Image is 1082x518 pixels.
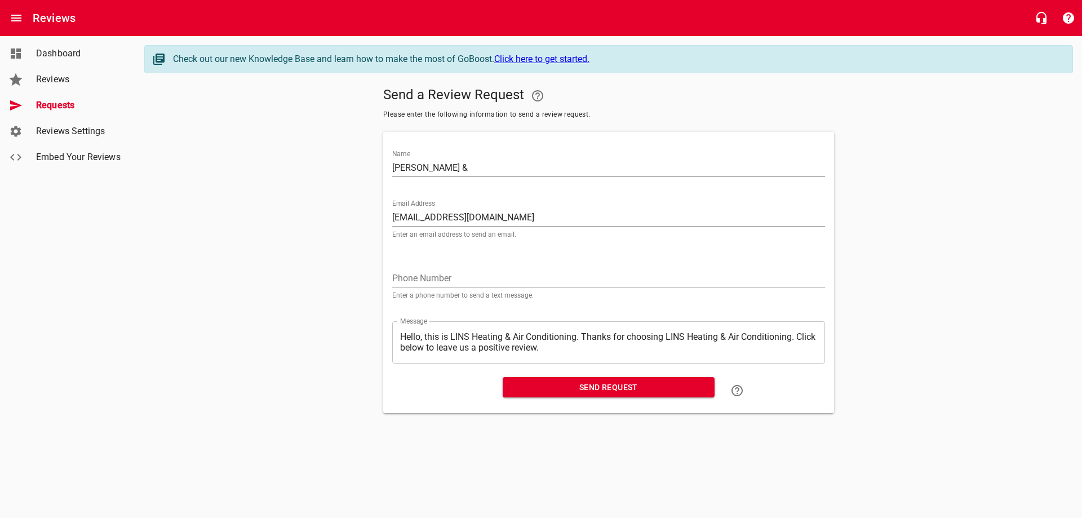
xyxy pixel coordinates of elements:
[1055,5,1082,32] button: Support Portal
[36,150,122,164] span: Embed Your Reviews
[36,73,122,86] span: Reviews
[512,380,706,395] span: Send Request
[524,82,551,109] a: Your Google or Facebook account must be connected to "Send a Review Request"
[36,47,122,60] span: Dashboard
[503,377,715,398] button: Send Request
[392,292,825,299] p: Enter a phone number to send a text message.
[3,5,30,32] button: Open drawer
[383,109,834,121] span: Please enter the following information to send a review request.
[724,377,751,404] a: Learn how to "Send a Review Request"
[1028,5,1055,32] button: Live Chat
[383,82,834,109] h5: Send a Review Request
[392,200,435,207] label: Email Address
[36,99,122,112] span: Requests
[392,231,825,238] p: Enter an email address to send an email.
[494,54,589,64] a: Click here to get started.
[33,9,76,27] h6: Reviews
[392,150,410,157] label: Name
[173,52,1061,66] div: Check out our new Knowledge Base and learn how to make the most of GoBoost.
[400,331,817,353] textarea: Hello, this is LINS Heating & Air Conditioning. Thanks for choosing LINS Heating & Air Conditioni...
[36,125,122,138] span: Reviews Settings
